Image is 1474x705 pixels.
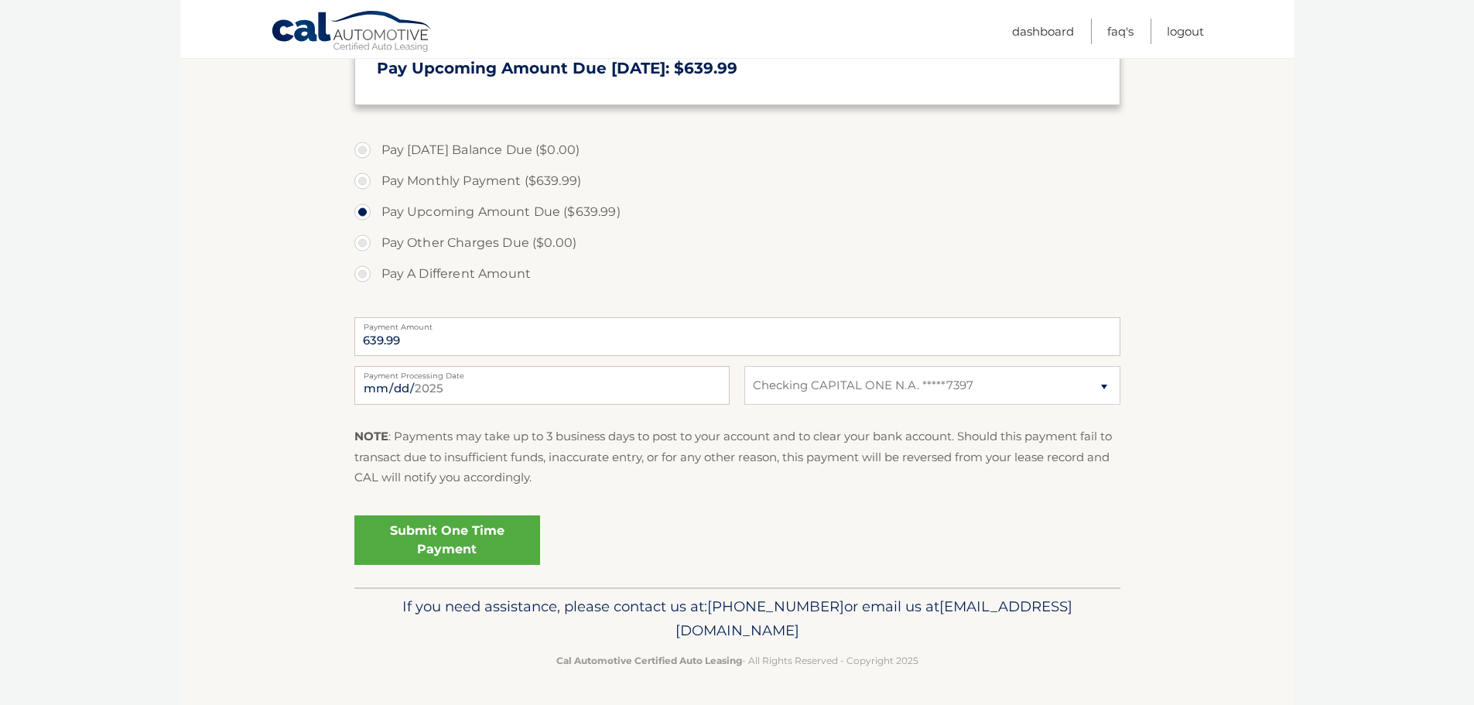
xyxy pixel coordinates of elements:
[354,135,1120,166] label: Pay [DATE] Balance Due ($0.00)
[354,228,1120,258] label: Pay Other Charges Due ($0.00)
[354,426,1120,488] p: : Payments may take up to 3 business days to post to your account and to clear your bank account....
[354,197,1120,228] label: Pay Upcoming Amount Due ($639.99)
[1107,19,1134,44] a: FAQ's
[354,317,1120,330] label: Payment Amount
[354,258,1120,289] label: Pay A Different Amount
[364,594,1110,644] p: If you need assistance, please contact us at: or email us at
[354,429,388,443] strong: NOTE
[1167,19,1204,44] a: Logout
[354,366,730,405] input: Payment Date
[354,317,1120,356] input: Payment Amount
[556,655,742,666] strong: Cal Automotive Certified Auto Leasing
[354,366,730,378] label: Payment Processing Date
[707,597,844,615] span: [PHONE_NUMBER]
[1012,19,1074,44] a: Dashboard
[354,515,540,565] a: Submit One Time Payment
[271,10,433,55] a: Cal Automotive
[364,652,1110,669] p: - All Rights Reserved - Copyright 2025
[377,59,1098,78] h3: Pay Upcoming Amount Due [DATE]: $639.99
[354,166,1120,197] label: Pay Monthly Payment ($639.99)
